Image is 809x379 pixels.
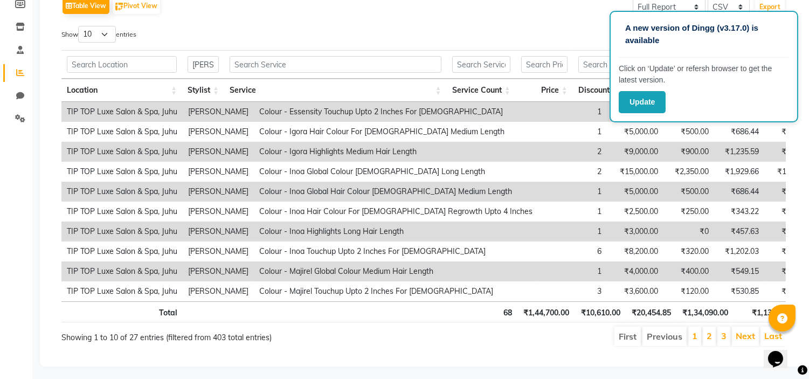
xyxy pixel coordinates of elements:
[625,22,783,46] p: A new version of Dingg (v3.17.0) is available
[188,56,219,73] input: Search Stylist
[254,182,538,202] td: Colour - Inoa Global Hair Colour [DEMOGRAPHIC_DATA] Medium Length
[714,162,764,182] td: ₹1,929.66
[676,301,734,322] th: ₹1,34,090.00
[663,281,714,301] td: ₹120.00
[663,142,714,162] td: ₹900.00
[254,102,538,122] td: Colour - Essensity Touchup Upto 2 Inches For [DEMOGRAPHIC_DATA]
[61,102,183,122] td: TIP TOP Luxe Salon & Spa, Juhu
[517,301,575,322] th: ₹1,44,700.00
[78,26,116,43] select: Showentries
[254,261,538,281] td: Colour - Majirel Global Colour Medium Hair Length
[607,122,663,142] td: ₹5,000.00
[61,122,183,142] td: TIP TOP Luxe Salon & Spa, Juhu
[67,56,177,73] input: Search Location
[607,281,663,301] td: ₹3,600.00
[224,79,447,102] th: Service: activate to sort column ascending
[61,79,182,102] th: Location: activate to sort column ascending
[61,242,183,261] td: TIP TOP Luxe Salon & Spa, Juhu
[714,222,764,242] td: ₹457.63
[714,261,764,281] td: ₹549.15
[663,162,714,182] td: ₹2,350.00
[607,102,663,122] td: ₹2,000.00
[578,56,619,73] input: Search Discount
[538,261,607,281] td: 1
[183,242,254,261] td: [PERSON_NAME]
[607,162,663,182] td: ₹15,000.00
[714,242,764,261] td: ₹1,202.03
[714,202,764,222] td: ₹343.22
[538,122,607,142] td: 1
[663,182,714,202] td: ₹500.00
[714,122,764,142] td: ₹686.44
[575,301,626,322] th: ₹10,610.00
[538,142,607,162] td: 2
[619,63,789,86] p: Click on ‘Update’ or refersh browser to get the latest version.
[764,336,798,368] iframe: chat widget
[663,122,714,142] td: ₹500.00
[230,56,441,73] input: Search Service
[538,182,607,202] td: 1
[607,261,663,281] td: ₹4,000.00
[663,222,714,242] td: ₹0
[607,222,663,242] td: ₹3,000.00
[521,56,568,73] input: Search Price
[61,182,183,202] td: TIP TOP Luxe Salon & Spa, Juhu
[538,202,607,222] td: 1
[254,202,538,222] td: Colour - Inoa Hair Colour For [DEMOGRAPHIC_DATA] Regrowth Upto 4 Inches
[183,142,254,162] td: [PERSON_NAME]
[619,91,666,113] button: Update
[663,261,714,281] td: ₹400.00
[182,79,224,102] th: Stylist: activate to sort column ascending
[626,301,676,322] th: ₹20,454.85
[447,79,516,102] th: Service Count: activate to sort column ascending
[61,261,183,281] td: TIP TOP Luxe Salon & Spa, Juhu
[254,222,538,242] td: Colour - Inoa Highlights Long Hair Length
[254,242,538,261] td: Colour - Inoa Touchup Upto 2 Inches For [DEMOGRAPHIC_DATA]
[61,162,183,182] td: TIP TOP Luxe Salon & Spa, Juhu
[61,142,183,162] td: TIP TOP Luxe Salon & Spa, Juhu
[714,182,764,202] td: ₹686.44
[714,142,764,162] td: ₹1,235.59
[663,242,714,261] td: ₹320.00
[254,162,538,182] td: Colour - Inoa Global Colour [DEMOGRAPHIC_DATA] Long Length
[61,26,136,43] label: Show entries
[721,330,727,341] a: 3
[607,242,663,261] td: ₹8,200.00
[538,242,607,261] td: 6
[254,142,538,162] td: Colour - Igora Highlights Medium Hair Length
[734,301,803,322] th: ₹1,13,635.15
[707,330,712,341] a: 2
[183,202,254,222] td: [PERSON_NAME]
[183,122,254,142] td: [PERSON_NAME]
[61,281,183,301] td: TIP TOP Luxe Salon & Spa, Juhu
[736,330,755,341] a: Next
[538,102,607,122] td: 1
[516,79,573,102] th: Price: activate to sort column ascending
[714,281,764,301] td: ₹530.85
[183,281,254,301] td: [PERSON_NAME]
[663,202,714,222] td: ₹250.00
[183,222,254,242] td: [PERSON_NAME]
[254,281,538,301] td: Colour - Majirel Touchup Upto 2 Inches For [DEMOGRAPHIC_DATA]
[607,202,663,222] td: ₹2,500.00
[61,222,183,242] td: TIP TOP Luxe Salon & Spa, Juhu
[764,330,782,341] a: Last
[183,182,254,202] td: [PERSON_NAME]
[538,281,607,301] td: 3
[452,56,510,73] input: Search Service Count
[538,222,607,242] td: 1
[692,330,697,341] a: 1
[183,102,254,122] td: [PERSON_NAME]
[607,182,663,202] td: ₹5,000.00
[61,202,183,222] td: TIP TOP Luxe Salon & Spa, Juhu
[183,261,254,281] td: [PERSON_NAME]
[61,301,183,322] th: Total
[573,79,624,102] th: Discount: activate to sort column ascending
[183,162,254,182] td: [PERSON_NAME]
[254,122,538,142] td: Colour - Igora Hair Colour For [DEMOGRAPHIC_DATA] Medium Length
[538,162,607,182] td: 2
[607,142,663,162] td: ₹9,000.00
[448,301,517,322] th: 68
[61,326,354,343] div: Showing 1 to 10 of 27 entries (filtered from 403 total entries)
[115,3,123,11] img: pivot.png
